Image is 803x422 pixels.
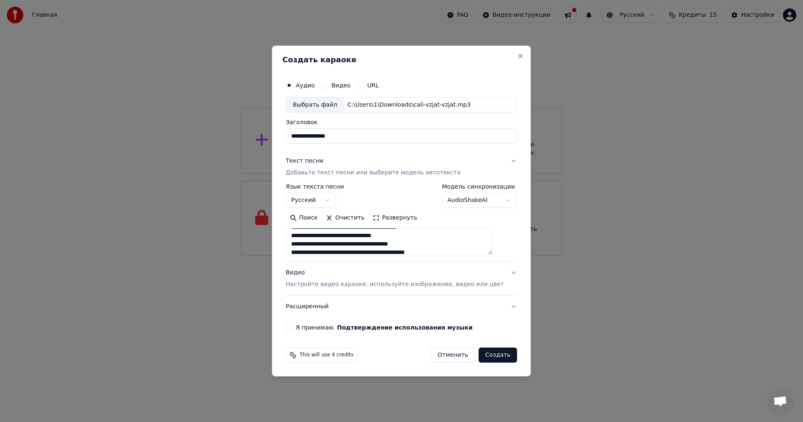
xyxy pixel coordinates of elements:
label: Язык текста песни [286,184,344,190]
h2: Создать караоке [282,56,520,64]
label: Видео [331,82,350,88]
div: Видео [286,269,504,289]
label: Модель синхронизации [442,184,517,190]
label: URL [367,82,379,88]
button: Расширенный [286,296,517,317]
button: Отменить [430,348,475,363]
button: Очистить [322,212,369,225]
button: Я принимаю [337,325,473,330]
button: Текст песниДобавьте текст песни или выберите модель автотекста [286,151,517,184]
button: Развернуть [368,212,421,225]
p: Добавьте текст песни или выберите модель автотекста [286,169,460,177]
label: Я принимаю [296,325,473,330]
button: ВидеоНастройте видео караоке: используйте изображение, видео или цвет [286,262,517,296]
div: Текст песни [286,157,323,166]
p: Настройте видео караоке: используйте изображение, видео или цвет [286,280,504,289]
button: Создать [478,348,517,363]
button: Поиск [286,212,322,225]
div: C:\Users\1\Downloads\cali-vzjat-vzjat.mp3 [344,101,474,109]
label: Заголовок [286,120,517,125]
div: Текст песниДобавьте текст песни или выберите модель автотекста [286,184,517,262]
label: Аудио [296,82,315,88]
span: This will use 4 credits [299,352,353,358]
div: Выбрать файл [286,97,344,113]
